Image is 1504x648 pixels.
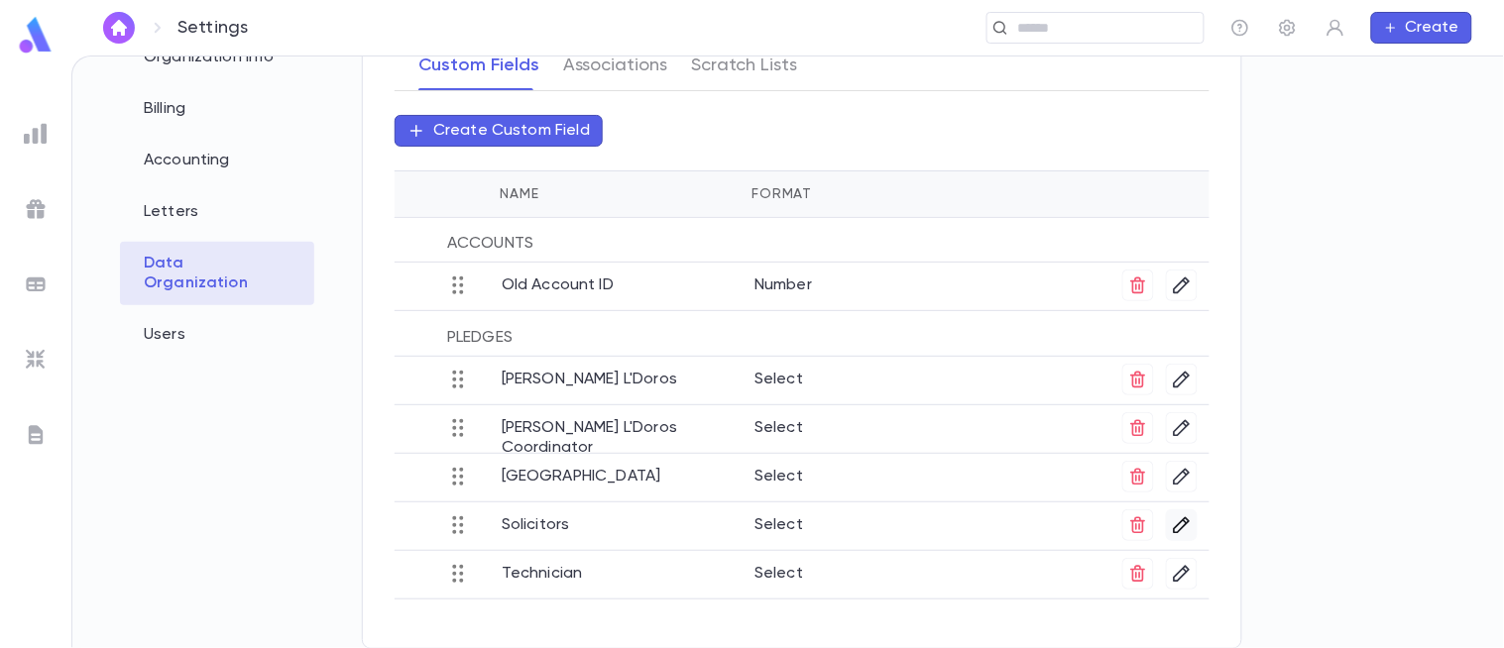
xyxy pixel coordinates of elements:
[433,121,590,141] p: Create Custom Field
[754,558,1071,584] p: Select
[120,87,314,131] div: Billing
[754,509,1071,535] p: Select
[120,139,314,182] div: Accounting
[563,41,667,90] button: Associations
[395,115,603,147] button: Create Custom Field
[500,187,538,201] span: Name
[177,17,248,39] p: Settings
[754,364,1071,389] p: Select
[395,312,1210,357] div: Pledge s
[24,122,48,146] img: reports_grey.c525e4749d1bce6a11f5fe2a8de1b229.svg
[24,423,48,447] img: letters_grey.7941b92b52307dd3b8a917253454ce1c.svg
[24,197,48,221] img: campaigns_grey.99e729a5f7ee94e3726e6486bddda8f1.svg
[418,41,539,90] button: Custom Fields
[502,558,754,584] p: Technician
[120,242,314,305] div: Data Organization
[502,412,754,458] p: [PERSON_NAME] L'Doros Coordinator
[754,412,1071,438] p: Select
[752,187,812,201] span: Format
[120,36,314,79] div: Organization Info
[502,364,754,389] p: [PERSON_NAME] L'Doros
[24,272,48,296] img: batches_grey.339ca447c9d9533ef1741baa751efc33.svg
[691,41,797,90] button: Scratch Lists
[754,461,1071,486] p: Select
[395,218,1210,263] div: Account s
[120,313,314,357] div: Users
[24,348,48,372] img: imports_grey.530a8a0e642e233f2baf0ef88e8c9fcb.svg
[16,16,56,54] img: logo
[754,270,1071,295] p: Number
[502,509,754,535] p: Solicitors
[107,20,131,36] img: home_white.a664292cf8c1dea59945f0da9f25487c.svg
[1371,12,1472,44] button: Create
[502,270,754,295] p: Old Account ID
[502,461,754,486] p: [GEOGRAPHIC_DATA]
[120,190,314,234] div: Letters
